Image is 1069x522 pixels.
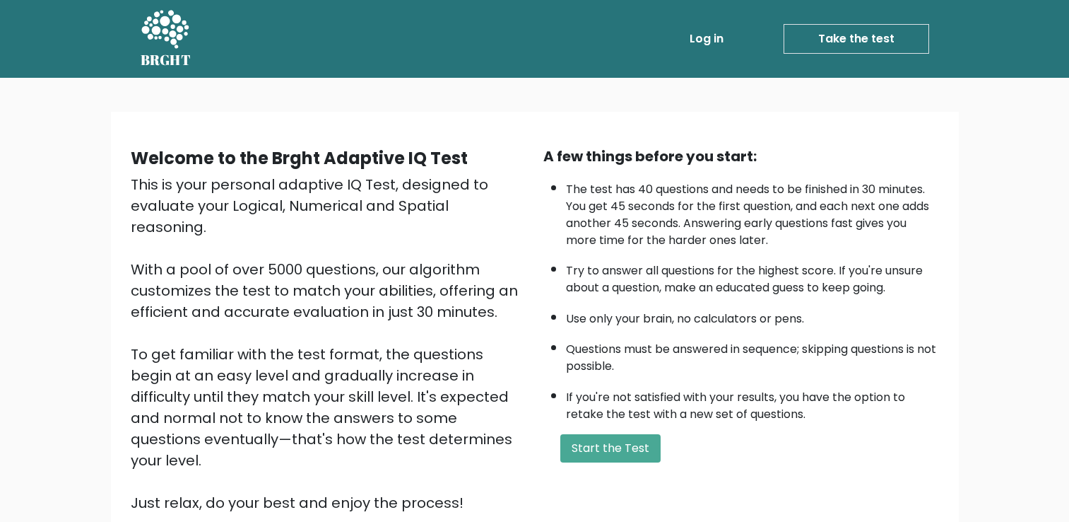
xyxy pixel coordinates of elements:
a: BRGHT [141,6,191,72]
a: Take the test [784,24,929,54]
div: This is your personal adaptive IQ Test, designed to evaluate your Logical, Numerical and Spatial ... [131,174,526,514]
li: If you're not satisfied with your results, you have the option to retake the test with a new set ... [566,382,939,423]
button: Start the Test [560,434,661,463]
li: Try to answer all questions for the highest score. If you're unsure about a question, make an edu... [566,255,939,296]
h5: BRGHT [141,52,191,69]
a: Log in [684,25,729,53]
li: Questions must be answered in sequence; skipping questions is not possible. [566,334,939,375]
li: Use only your brain, no calculators or pens. [566,303,939,327]
li: The test has 40 questions and needs to be finished in 30 minutes. You get 45 seconds for the firs... [566,174,939,249]
b: Welcome to the Brght Adaptive IQ Test [131,146,468,170]
div: A few things before you start: [543,146,939,167]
